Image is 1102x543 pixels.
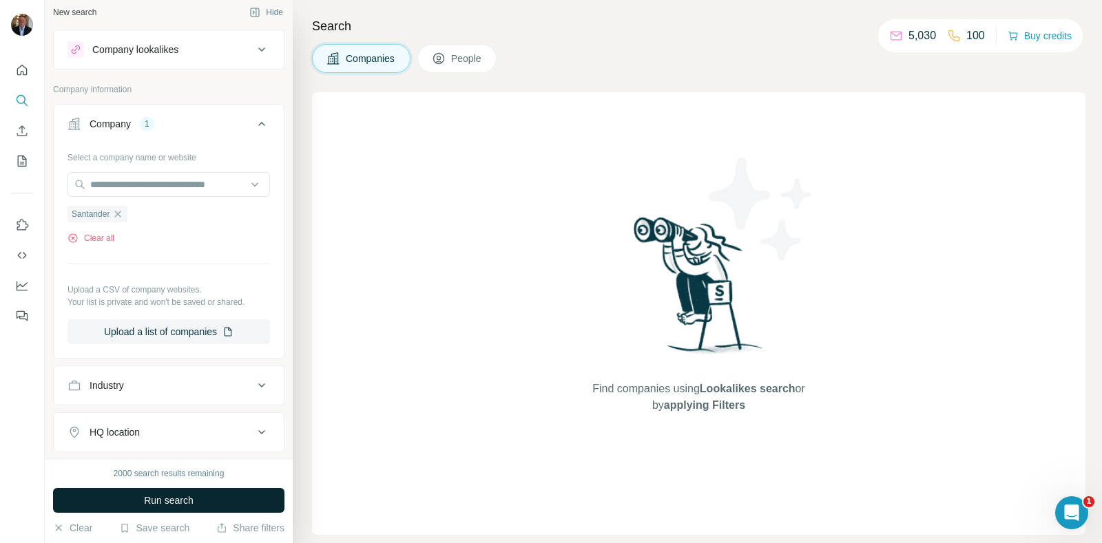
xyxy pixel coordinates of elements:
[144,493,194,507] span: Run search
[1008,26,1072,45] button: Buy credits
[92,43,178,56] div: Company lookalikes
[53,83,284,96] p: Company information
[119,521,189,535] button: Save search
[11,243,33,268] button: Use Surfe API
[53,6,96,19] div: New search
[1055,496,1088,529] iframe: Intercom live chat
[53,521,92,535] button: Clear
[67,146,270,164] div: Select a company name or website
[67,232,114,244] button: Clear all
[11,14,33,36] img: Avatar
[11,304,33,328] button: Feedback
[216,521,284,535] button: Share filters
[627,213,771,367] img: Surfe Illustration - Woman searching with binoculars
[908,28,936,44] p: 5,030
[700,383,796,394] span: Lookalikes search
[54,107,284,146] button: Company1
[67,296,270,308] p: Your list is private and won't be saved or shared.
[240,2,293,23] button: Hide
[90,117,131,131] div: Company
[67,284,270,296] p: Upload a CSV of company websites.
[966,28,985,44] p: 100
[451,52,483,65] span: People
[11,149,33,173] button: My lists
[11,118,33,143] button: Enrich CSV
[11,88,33,113] button: Search
[53,488,284,513] button: Run search
[54,33,284,66] button: Company lookalikes
[54,416,284,449] button: HQ location
[72,208,110,220] span: Santander
[54,369,284,402] button: Industry
[90,379,124,392] div: Industry
[11,273,33,298] button: Dashboard
[312,17,1085,36] h4: Search
[664,399,745,411] span: applying Filters
[588,381,809,414] span: Find companies using or by
[67,319,270,344] button: Upload a list of companies
[90,425,140,439] div: HQ location
[114,467,225,480] div: 2000 search results remaining
[139,118,155,130] div: 1
[1083,496,1094,507] span: 1
[11,213,33,237] button: Use Surfe on LinkedIn
[346,52,396,65] span: Companies
[11,58,33,83] button: Quick start
[699,147,823,271] img: Surfe Illustration - Stars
